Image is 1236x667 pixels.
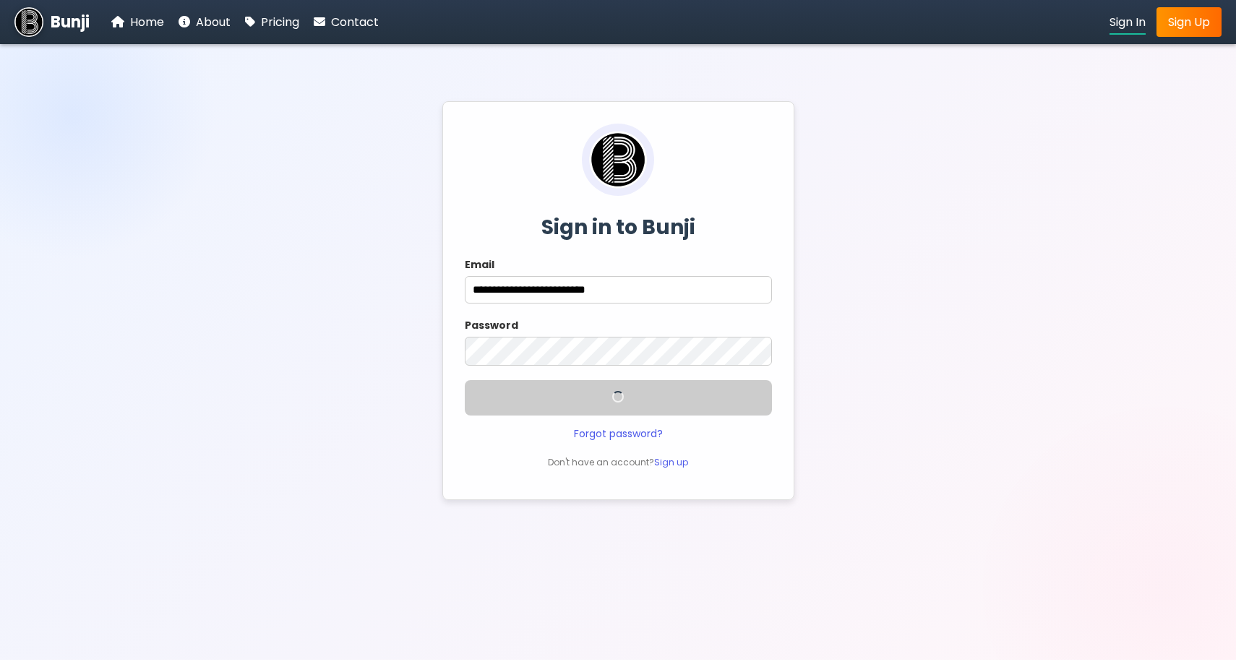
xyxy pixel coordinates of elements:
img: Bunji Dental Referral Management [14,7,43,36]
label: Password [465,318,772,333]
span: Bunji [51,10,90,34]
a: Contact [314,13,379,31]
a: Sign up [654,456,688,468]
a: Pricing [245,13,299,31]
span: About [196,14,231,30]
span: Pricing [261,14,299,30]
a: Bunji [14,7,90,36]
img: Bunji Dental Referral Management [589,131,647,189]
a: Sign In [1110,13,1146,31]
span: Contact [331,14,379,30]
h2: Sign in to Bunji [465,212,772,243]
a: Home [111,13,164,31]
label: Email [465,257,772,272]
a: Forgot password? [574,426,663,441]
a: About [179,13,231,31]
span: Sign In [1110,14,1146,30]
p: Don't have an account? [465,456,772,469]
a: Sign Up [1156,7,1222,37]
span: Home [130,14,164,30]
span: Sign Up [1168,14,1210,30]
